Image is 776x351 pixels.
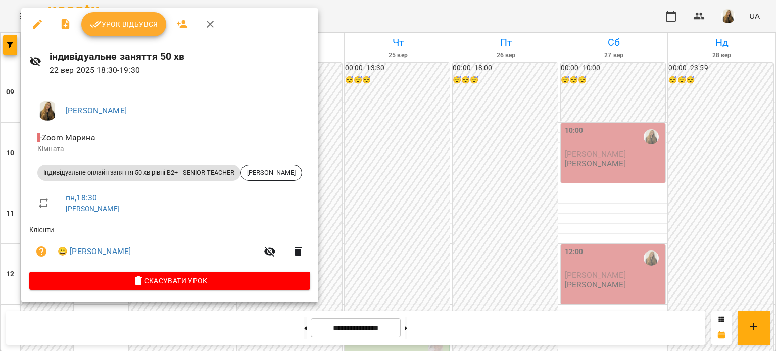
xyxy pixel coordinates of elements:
[66,106,127,115] a: [PERSON_NAME]
[81,12,166,36] button: Урок відбувся
[50,64,310,76] p: 22 вер 2025 18:30 - 19:30
[240,165,302,181] div: [PERSON_NAME]
[37,101,58,121] img: e6d74434a37294e684abaaa8ba944af6.png
[37,133,98,142] span: - Zoom Марина
[58,245,131,258] a: 😀 [PERSON_NAME]
[66,193,97,203] a: пн , 18:30
[29,272,310,290] button: Скасувати Урок
[37,144,302,154] p: Кімната
[50,48,310,64] h6: індивідуальне заняття 50 хв
[89,18,158,30] span: Урок відбувся
[29,239,54,264] button: Візит ще не сплачено. Додати оплату?
[241,168,302,177] span: [PERSON_NAME]
[37,168,240,177] span: Індивідуальне онлайн заняття 50 хв рівні В2+ - SENIOR TEACHER
[37,275,302,287] span: Скасувати Урок
[66,205,120,213] a: [PERSON_NAME]
[29,225,310,272] ul: Клієнти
